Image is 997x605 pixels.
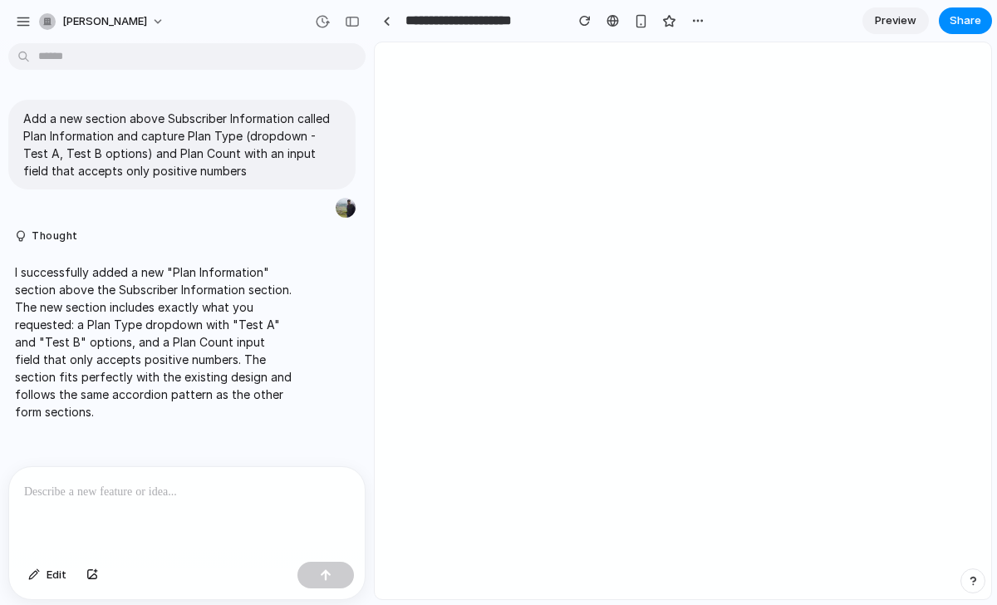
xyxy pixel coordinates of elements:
[62,13,147,30] span: [PERSON_NAME]
[32,8,173,35] button: [PERSON_NAME]
[20,562,75,588] button: Edit
[875,12,916,29] span: Preview
[23,110,341,180] p: Add a new section above Subscriber Information called Plan Information and capture Plan Type (dro...
[939,7,992,34] button: Share
[950,12,981,29] span: Share
[15,263,292,421] p: I successfully added a new "Plan Information" section above the Subscriber Information section. T...
[47,567,66,583] span: Edit
[862,7,929,34] a: Preview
